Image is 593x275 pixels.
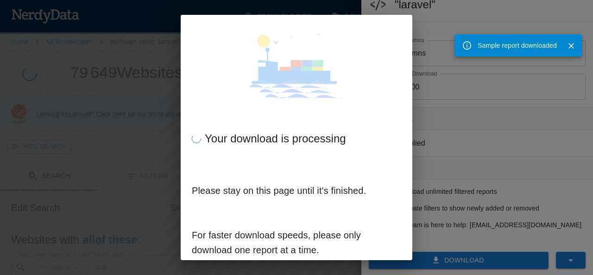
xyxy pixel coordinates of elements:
[188,33,405,98] img: undraw_Container_ship_ok1c.svg
[192,213,401,272] h6: For faster download speeds, please only download one report at a time.
[192,168,401,213] h6: Please stay on this page until it's finished.
[478,37,557,54] div: Sample report downloaded
[564,39,578,53] button: Close
[192,131,401,146] div: Your download is processing
[547,209,582,244] iframe: Drift Widget Chat Controller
